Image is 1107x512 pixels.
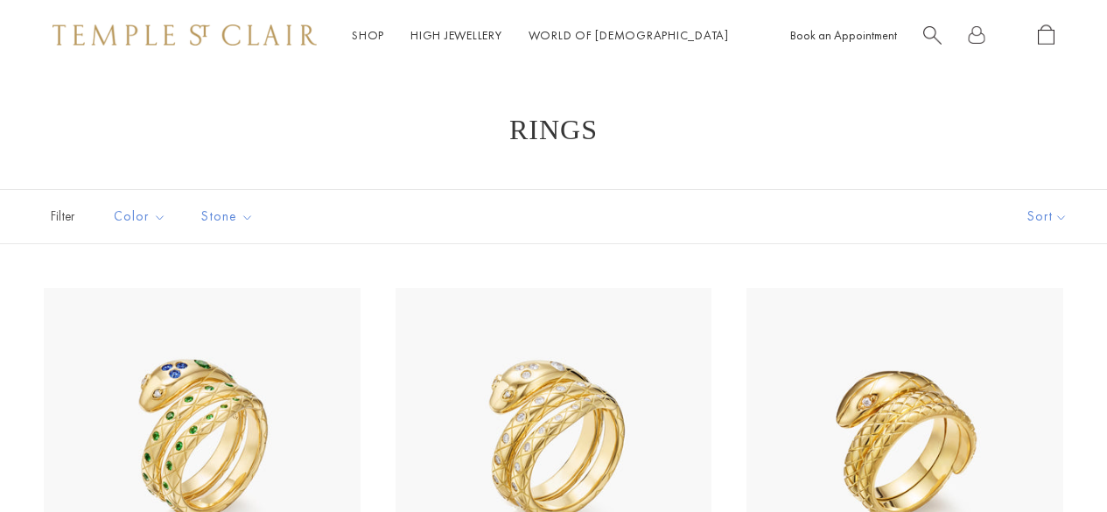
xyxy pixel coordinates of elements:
[352,27,384,43] a: ShopShop
[105,206,179,228] span: Color
[101,197,179,236] button: Color
[790,27,897,43] a: Book an Appointment
[410,27,502,43] a: High JewelleryHigh Jewellery
[70,114,1037,145] h1: Rings
[923,25,942,46] a: Search
[193,206,267,228] span: Stone
[352,25,729,46] nav: Main navigation
[53,25,317,46] img: Temple St. Clair
[529,27,729,43] a: World of [DEMOGRAPHIC_DATA]World of [DEMOGRAPHIC_DATA]
[188,197,267,236] button: Stone
[988,190,1107,243] button: Show sort by
[1038,25,1054,46] a: Open Shopping Bag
